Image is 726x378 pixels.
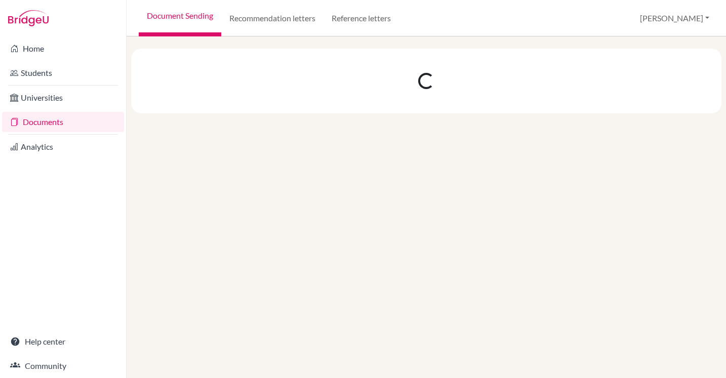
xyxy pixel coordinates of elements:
a: Community [2,356,124,376]
a: Analytics [2,137,124,157]
a: Students [2,63,124,83]
a: Universities [2,88,124,108]
button: [PERSON_NAME] [635,9,714,28]
img: Bridge-U [8,10,49,26]
a: Home [2,38,124,59]
a: Help center [2,331,124,352]
a: Documents [2,112,124,132]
